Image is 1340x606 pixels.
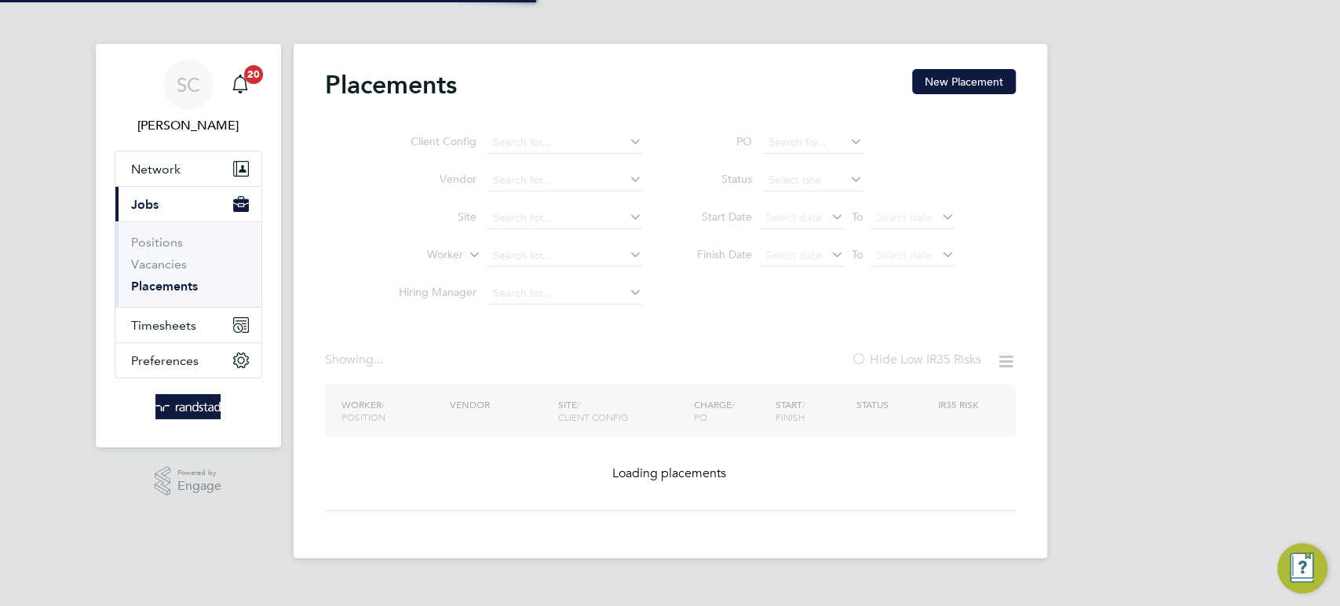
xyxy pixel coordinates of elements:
[96,44,281,447] nav: Main navigation
[115,187,261,221] button: Jobs
[115,221,261,307] div: Jobs
[155,466,221,496] a: Powered byEngage
[325,69,457,100] h2: Placements
[115,308,261,342] button: Timesheets
[1277,543,1327,593] button: Engage Resource Center
[115,116,262,135] span: Sallie Cutts
[177,480,221,493] span: Engage
[325,352,386,368] div: Showing
[912,69,1016,94] button: New Placement
[115,343,261,378] button: Preferences
[115,151,261,186] button: Network
[155,394,221,419] img: randstad-logo-retina.png
[131,318,196,333] span: Timesheets
[115,60,262,135] a: SC[PERSON_NAME]
[177,75,200,95] span: SC
[374,352,383,367] span: ...
[131,235,183,250] a: Positions
[851,352,981,367] label: Hide Low IR35 Risks
[177,466,221,480] span: Powered by
[131,279,198,294] a: Placements
[131,197,159,212] span: Jobs
[131,257,187,272] a: Vacancies
[244,65,263,84] span: 20
[131,353,199,368] span: Preferences
[115,394,262,419] a: Go to home page
[225,60,256,110] a: 20
[131,162,181,177] span: Network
